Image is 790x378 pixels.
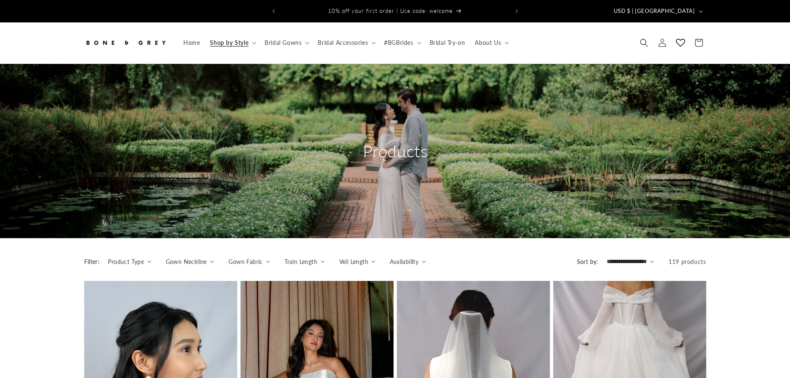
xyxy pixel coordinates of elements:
a: Bone and Grey Bridal [81,31,170,55]
a: Home [178,34,205,51]
a: Bridal Try-on [425,34,470,51]
span: Veil Length [339,257,368,266]
span: Bridal Try-on [430,39,465,46]
h2: Products [316,140,474,162]
span: Gown Neckline [166,257,207,266]
label: Sort by: [577,258,598,265]
span: Availability [390,257,418,266]
summary: #BGBrides [379,34,424,51]
summary: Gown Fabric (0 selected) [228,257,270,266]
summary: Bridal Gowns [260,34,313,51]
summary: Train Length (0 selected) [284,257,324,266]
span: #BGBrides [384,39,413,46]
summary: Bridal Accessories [313,34,379,51]
h2: Filter: [84,257,100,266]
img: Bone and Grey Bridal [84,34,167,52]
span: 10% off your first order | Use code: welcome [328,7,453,14]
button: USD $ | [GEOGRAPHIC_DATA] [609,3,706,19]
summary: Veil Length (0 selected) [339,257,376,266]
span: Home [183,39,200,46]
button: Next announcement [508,3,526,19]
summary: About Us [470,34,512,51]
span: About Us [475,39,501,46]
span: Product Type [108,257,144,266]
span: 119 products [668,258,706,265]
span: Bridal Accessories [318,39,368,46]
span: Gown Fabric [228,257,263,266]
button: Previous announcement [265,3,283,19]
summary: Gown Neckline (0 selected) [166,257,214,266]
summary: Shop by Style [205,34,260,51]
span: Train Length [284,257,317,266]
span: Bridal Gowns [265,39,301,46]
summary: Product Type (0 selected) [108,257,151,266]
summary: Search [635,34,653,52]
span: Shop by Style [210,39,248,46]
summary: Availability (0 selected) [390,257,425,266]
span: USD $ | [GEOGRAPHIC_DATA] [614,7,695,15]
